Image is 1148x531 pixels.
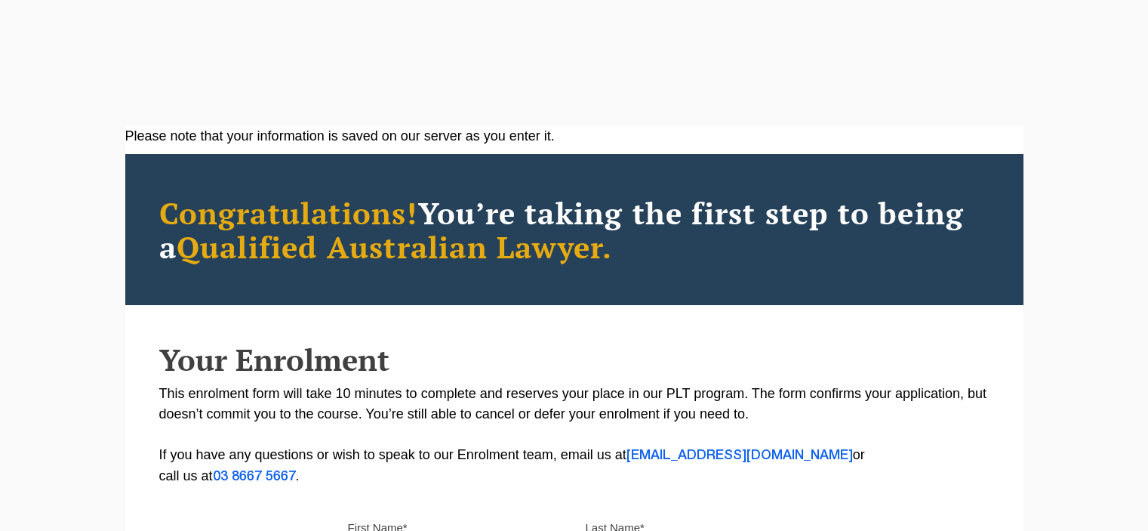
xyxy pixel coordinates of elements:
h2: You’re taking the first step to being a [159,196,989,264]
a: [EMAIL_ADDRESS][DOMAIN_NAME] [626,449,853,462]
h2: Your Enrolment [159,343,989,376]
span: Congratulations! [159,193,418,233]
a: 03 8667 5667 [213,471,296,483]
span: Qualified Australian Lawyer. [177,227,613,267]
p: This enrolment form will take 10 minutes to complete and reserves your place in our PLT program. ... [159,384,989,487]
div: Please note that your information is saved on our server as you enter it. [125,126,1023,147]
